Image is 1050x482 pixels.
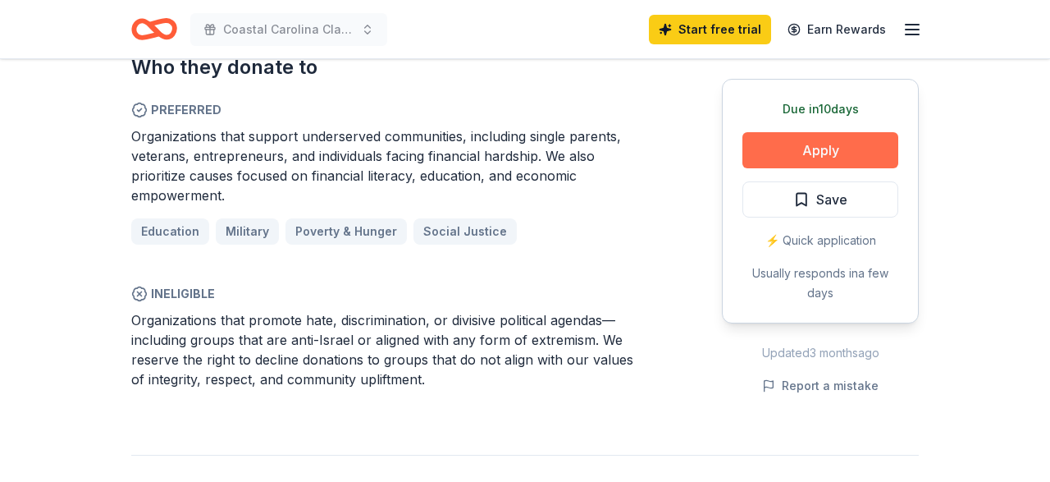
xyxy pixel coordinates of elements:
span: Coastal Carolina Classic [223,20,354,39]
span: Save [816,189,847,210]
a: Poverty & Hunger [285,218,407,245]
button: Apply [742,132,898,168]
span: Organizations that support underserved communities, including single parents, veterans, entrepren... [131,128,621,204]
div: ⚡️ Quick application [742,231,898,250]
a: Military [216,218,279,245]
div: Updated 3 months ago [722,343,919,363]
span: Social Justice [423,222,507,241]
div: Due in 10 days [742,99,898,119]
a: Social Justice [413,218,517,245]
button: Save [742,181,898,218]
a: Start free trial [649,15,771,44]
button: Report a mistake [762,376,879,396]
a: Earn Rewards [778,15,896,44]
span: Poverty & Hunger [295,222,397,241]
span: Organizations that promote hate, discrimination, or divisive political agendas—including groups t... [131,312,633,388]
span: Education [141,222,199,241]
span: Preferred [131,100,643,120]
h2: Who they donate to [131,54,643,80]
span: Military [226,222,269,241]
button: Coastal Carolina Classic [190,13,387,46]
span: Ineligible [131,284,643,304]
a: Education [131,218,209,245]
a: Home [131,10,177,48]
div: Usually responds in a few days [742,264,898,303]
